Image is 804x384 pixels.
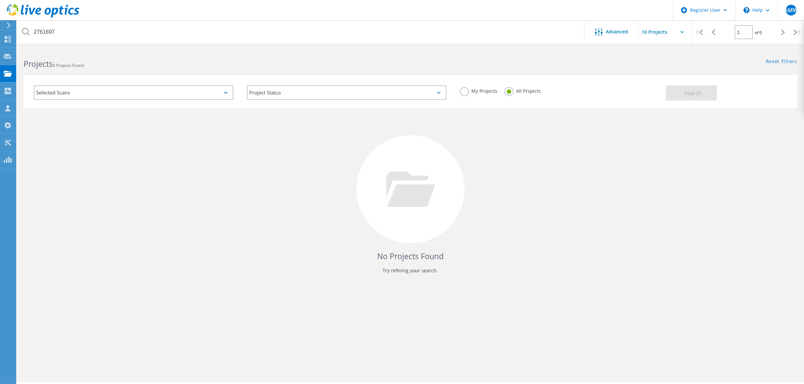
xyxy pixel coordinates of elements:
[666,85,717,101] button: Search
[755,30,762,35] span: of 0
[247,85,446,100] div: Project Status
[34,85,233,100] div: Selected Scans
[784,7,798,13] span: AMW
[24,58,53,69] b: Projects
[684,89,702,97] span: Search
[53,62,84,68] span: 0 Projects Found
[17,20,585,44] input: Search projects by name, owner, ID, company, etc
[606,29,628,34] span: Advanced
[30,251,790,262] h4: No Projects Found
[693,20,706,44] div: |
[7,14,79,19] a: Live Optics Dashboard
[30,265,790,276] p: Try refining your search.
[504,87,541,93] label: All Projects
[744,7,750,13] svg: \n
[766,59,797,65] a: Reset Filters
[460,87,498,93] label: My Projects
[790,20,804,44] div: |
